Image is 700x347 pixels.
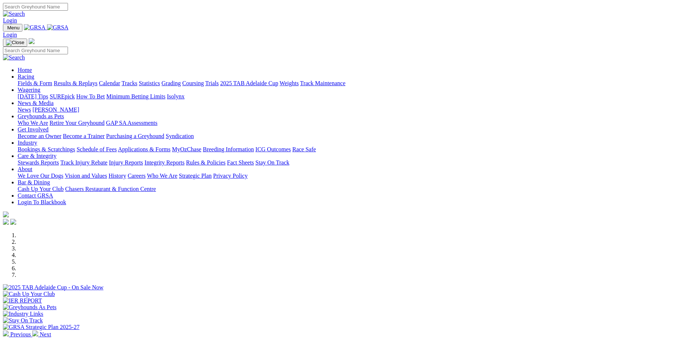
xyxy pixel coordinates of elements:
[10,331,31,337] span: Previous
[182,80,204,86] a: Coursing
[60,159,107,166] a: Track Injury Rebate
[99,80,120,86] a: Calendar
[18,166,32,172] a: About
[18,133,697,140] div: Get Involved
[3,212,9,217] img: logo-grsa-white.png
[205,80,219,86] a: Trials
[3,324,79,330] img: GRSA Strategic Plan 2025-27
[3,304,57,311] img: Greyhounds As Pets
[18,186,64,192] a: Cash Up Your Club
[3,219,9,225] img: facebook.svg
[18,120,697,126] div: Greyhounds as Pets
[3,317,43,324] img: Stay On Track
[32,330,38,336] img: chevron-right-pager-white.svg
[300,80,345,86] a: Track Maintenance
[18,159,697,166] div: Care & Integrity
[54,80,97,86] a: Results & Replays
[186,159,226,166] a: Rules & Policies
[18,146,697,153] div: Industry
[18,100,54,106] a: News & Media
[3,284,104,291] img: 2025 TAB Adelaide Cup - On Sale Now
[3,39,27,47] button: Toggle navigation
[106,93,165,100] a: Minimum Betting Limits
[32,106,79,113] a: [PERSON_NAME]
[292,146,316,152] a: Race Safe
[18,87,40,93] a: Wagering
[18,140,37,146] a: Industry
[162,80,181,86] a: Grading
[18,153,57,159] a: Care & Integrity
[18,192,53,199] a: Contact GRSA
[3,11,25,17] img: Search
[6,40,24,46] img: Close
[65,173,107,179] a: Vision and Values
[147,173,177,179] a: Who We Are
[18,126,49,133] a: Get Involved
[24,24,46,31] img: GRSA
[18,120,48,126] a: Who We Are
[227,159,254,166] a: Fact Sheets
[3,32,17,38] a: Login
[18,186,697,192] div: Bar & Dining
[106,120,158,126] a: GAP SA Assessments
[167,93,184,100] a: Isolynx
[63,133,105,139] a: Become a Trainer
[18,133,61,139] a: Become an Owner
[18,73,34,80] a: Racing
[106,133,164,139] a: Purchasing a Greyhound
[10,219,16,225] img: twitter.svg
[118,146,170,152] a: Applications & Forms
[220,80,278,86] a: 2025 TAB Adelaide Cup
[108,173,126,179] a: History
[3,24,22,32] button: Toggle navigation
[18,146,75,152] a: Bookings & Scratchings
[255,159,289,166] a: Stay On Track
[3,311,43,317] img: Industry Links
[18,80,697,87] div: Racing
[50,93,75,100] a: SUREpick
[18,113,64,119] a: Greyhounds as Pets
[18,106,697,113] div: News & Media
[18,179,50,185] a: Bar & Dining
[166,133,194,139] a: Syndication
[29,38,35,44] img: logo-grsa-white.png
[18,67,32,73] a: Home
[172,146,201,152] a: MyOzChase
[18,173,63,179] a: We Love Our Dogs
[3,47,68,54] input: Search
[109,159,143,166] a: Injury Reports
[50,120,105,126] a: Retire Your Greyhound
[3,330,9,336] img: chevron-left-pager-white.svg
[213,173,248,179] a: Privacy Policy
[18,106,31,113] a: News
[47,24,69,31] img: GRSA
[280,80,299,86] a: Weights
[122,80,137,86] a: Tracks
[3,331,32,337] a: Previous
[139,80,160,86] a: Statistics
[3,54,25,61] img: Search
[203,146,254,152] a: Breeding Information
[18,199,66,205] a: Login To Blackbook
[76,93,105,100] a: How To Bet
[3,291,55,297] img: Cash Up Your Club
[18,173,697,179] div: About
[65,186,156,192] a: Chasers Restaurant & Function Centre
[144,159,184,166] a: Integrity Reports
[179,173,212,179] a: Strategic Plan
[76,146,116,152] a: Schedule of Fees
[18,80,52,86] a: Fields & Form
[128,173,146,179] a: Careers
[32,331,51,337] a: Next
[7,25,19,30] span: Menu
[3,3,68,11] input: Search
[18,93,697,100] div: Wagering
[3,17,17,24] a: Login
[18,159,59,166] a: Stewards Reports
[18,93,48,100] a: [DATE] Tips
[3,297,42,304] img: IER REPORT
[40,331,51,337] span: Next
[255,146,291,152] a: ICG Outcomes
